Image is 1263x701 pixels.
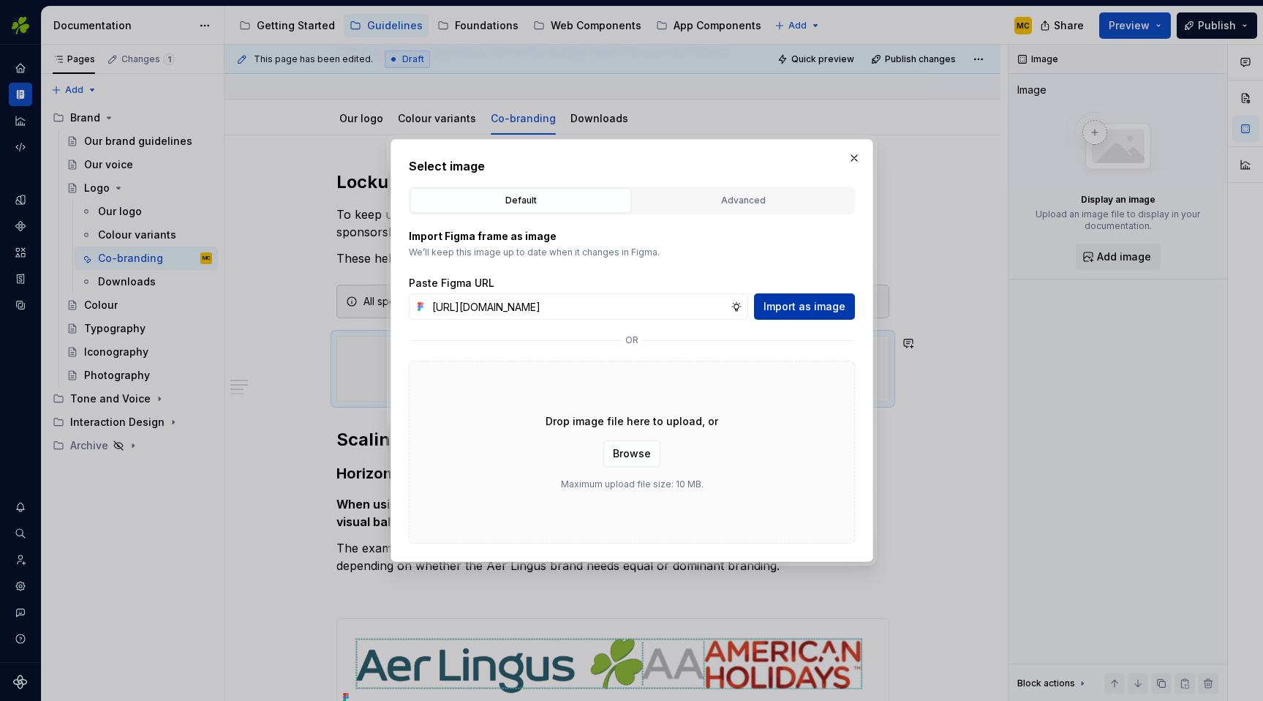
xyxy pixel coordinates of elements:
button: Import as image [754,293,855,320]
h2: Select image [409,157,855,175]
button: Browse [603,441,660,467]
div: Advanced [638,193,848,208]
p: or [625,334,638,346]
label: Paste Figma URL [409,276,494,290]
span: Browse [613,446,651,461]
div: Default [415,193,626,208]
input: https://figma.com/file... [426,293,731,320]
p: Import Figma frame as image [409,229,855,244]
span: Import as image [764,299,845,314]
p: We’ll keep this image up to date when it changes in Figma. [409,247,855,258]
p: Drop image file here to upload, or [546,414,718,429]
p: Maximum upload file size: 10 MB. [560,479,703,490]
